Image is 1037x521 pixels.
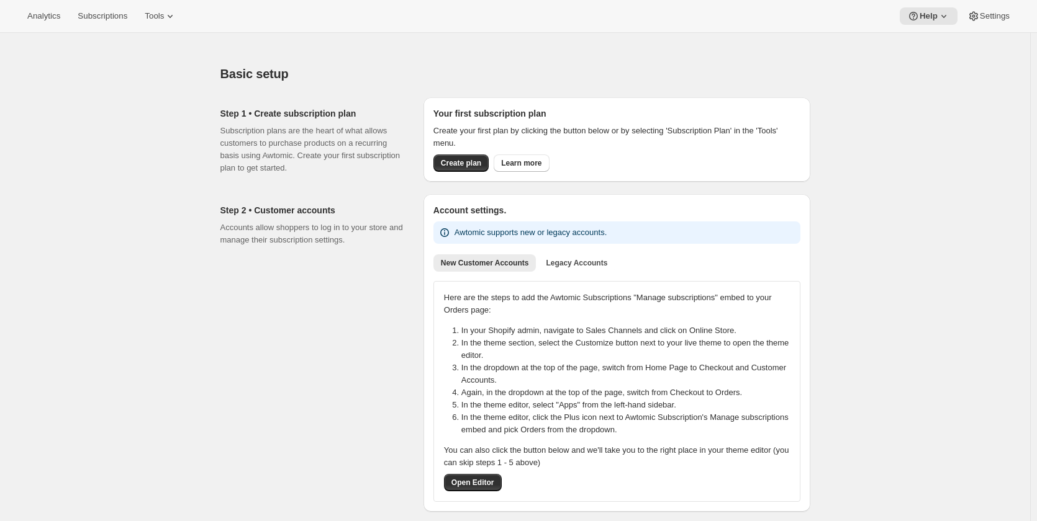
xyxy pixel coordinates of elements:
p: Accounts allow shoppers to log in to your store and manage their subscription settings. [220,221,404,246]
button: Legacy Accounts [538,254,615,272]
span: Tools [145,11,164,21]
p: Here are the steps to add the Awtomic Subscriptions "Manage subscriptions" embed to your Orders p... [444,292,790,316]
span: Open Editor [451,478,494,488]
span: Learn more [501,158,541,168]
p: Awtomic supports new or legacy accounts. [455,226,607,239]
span: New Customer Accounts [441,258,529,268]
button: New Customer Accounts [433,254,537,272]
li: In the theme section, select the Customize button next to your live theme to open the theme editor. [461,337,797,362]
span: Basic setup [220,67,289,81]
p: You can also click the button below and we'll take you to the right place in your theme editor (y... [444,444,790,469]
p: Create your first plan by clicking the button below or by selecting 'Subscription Plan' in the 'T... [433,125,800,149]
button: Create plan [433,154,489,172]
button: Tools [137,7,184,25]
span: Create plan [441,158,481,168]
li: In the dropdown at the top of the page, switch from Home Page to Checkout and Customer Accounts. [461,362,797,386]
button: Settings [960,7,1017,25]
span: Analytics [27,11,60,21]
li: In your Shopify admin, navigate to Sales Channels and click on Online Store. [461,324,797,337]
button: Subscriptions [70,7,135,25]
h2: Step 2 • Customer accounts [220,204,404,216]
li: Again, in the dropdown at the top of the page, switch from Checkout to Orders. [461,386,797,399]
li: In the theme editor, select "Apps" from the left-hand sidebar. [461,399,797,411]
p: Subscription plans are the heart of what allows customers to purchase products on a recurring bas... [220,125,404,174]
h2: Your first subscription plan [433,107,800,120]
button: Open Editor [444,474,502,491]
button: Help [900,7,958,25]
h2: Account settings. [433,204,800,216]
h2: Step 1 • Create subscription plan [220,107,404,120]
button: Analytics [20,7,68,25]
span: Help [920,11,938,21]
a: Learn more [494,154,549,172]
span: Settings [980,11,1010,21]
li: In the theme editor, click the Plus icon next to Awtomic Subscription's Manage subscriptions embe... [461,411,797,436]
span: Subscriptions [78,11,127,21]
span: Legacy Accounts [546,258,607,268]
